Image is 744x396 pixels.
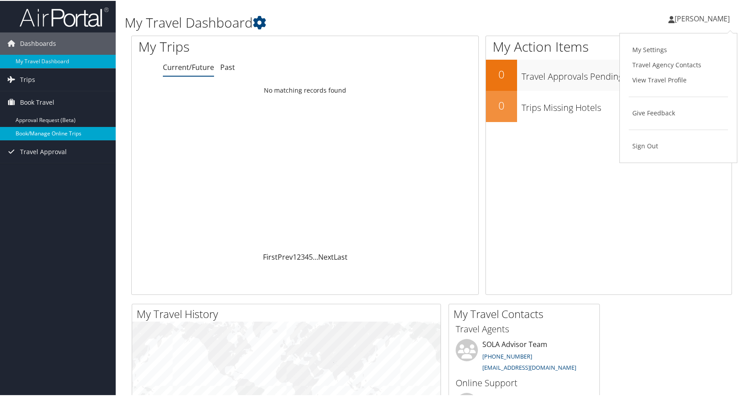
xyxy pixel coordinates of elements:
h2: 0 [486,97,517,112]
h1: My Trips [138,37,328,55]
span: Book Travel [20,90,54,113]
li: SOLA Advisor Team [451,338,597,375]
a: Past [220,61,235,71]
a: Last [334,251,348,261]
a: Next [318,251,334,261]
a: Current/Future [163,61,214,71]
a: [PHONE_NUMBER] [482,351,532,359]
a: 3 [301,251,305,261]
a: View Travel Profile [629,72,728,87]
a: Sign Out [629,138,728,153]
h1: My Action Items [486,37,732,55]
img: airportal-logo.png [20,6,109,27]
a: 2 [297,251,301,261]
a: First [263,251,278,261]
span: Dashboards [20,32,56,54]
a: 0Trips Missing Hotels [486,90,732,121]
span: [PERSON_NAME] [675,13,730,23]
td: No matching records found [132,82,478,98]
h2: My Travel History [137,306,441,321]
a: 5 [309,251,313,261]
h3: Trips Missing Hotels [522,96,732,113]
h1: My Travel Dashboard [125,12,534,31]
h2: My Travel Contacts [453,306,599,321]
a: Give Feedback [629,105,728,120]
a: Prev [278,251,293,261]
span: Travel Approval [20,140,67,162]
a: 0Travel Approvals Pending (Advisor Booked) [486,59,732,90]
h3: Travel Agents [456,322,593,335]
a: My Settings [629,41,728,57]
h2: 0 [486,66,517,81]
a: 4 [305,251,309,261]
a: [PERSON_NAME] [668,4,739,31]
span: … [313,251,318,261]
a: Travel Agency Contacts [629,57,728,72]
span: Trips [20,68,35,90]
a: 1 [293,251,297,261]
a: [EMAIL_ADDRESS][DOMAIN_NAME] [482,363,576,371]
h3: Online Support [456,376,593,388]
h3: Travel Approvals Pending (Advisor Booked) [522,65,732,82]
